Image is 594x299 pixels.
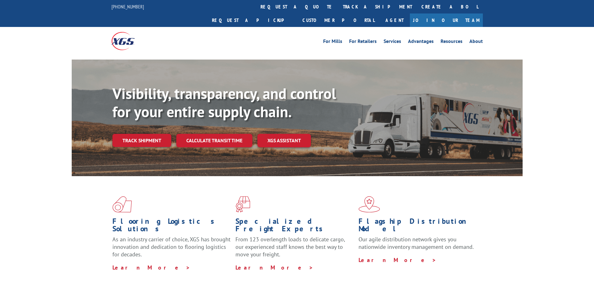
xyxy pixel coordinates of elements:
a: For Mills [323,39,342,46]
img: xgs-icon-flagship-distribution-model-red [359,196,380,212]
a: Request a pickup [207,13,298,27]
a: Customer Portal [298,13,379,27]
span: As an industry carrier of choice, XGS has brought innovation and dedication to flooring logistics... [112,236,230,258]
h1: Flagship Distribution Model [359,218,477,236]
a: Learn More > [359,256,436,264]
span: Our agile distribution network gives you nationwide inventory management on demand. [359,236,474,250]
b: Visibility, transparency, and control for your entire supply chain. [112,84,336,121]
a: XGS ASSISTANT [257,134,311,147]
a: Learn More > [112,264,190,271]
a: Advantages [408,39,434,46]
p: From 123 overlength loads to delicate cargo, our experienced staff knows the best way to move you... [235,236,354,264]
a: Track shipment [112,134,171,147]
a: For Retailers [349,39,377,46]
img: xgs-icon-total-supply-chain-intelligence-red [112,196,132,212]
a: Learn More > [235,264,313,271]
a: Resources [441,39,462,46]
a: About [469,39,483,46]
img: xgs-icon-focused-on-flooring-red [235,196,250,212]
a: Join Our Team [410,13,483,27]
a: Agent [379,13,410,27]
a: Calculate transit time [176,134,252,147]
a: [PHONE_NUMBER] [111,3,144,10]
h1: Specialized Freight Experts [235,218,354,236]
h1: Flooring Logistics Solutions [112,218,231,236]
a: Services [384,39,401,46]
